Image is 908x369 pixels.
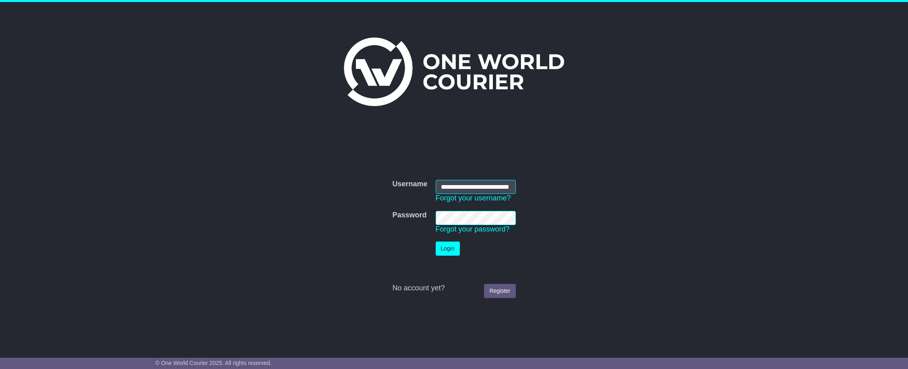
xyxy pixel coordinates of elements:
[392,211,426,220] label: Password
[436,194,511,202] a: Forgot your username?
[392,180,427,189] label: Username
[436,225,510,233] a: Forgot your password?
[392,284,515,293] div: No account yet?
[484,284,515,298] a: Register
[344,38,564,106] img: One World
[436,242,460,256] button: Login
[155,360,272,366] span: © One World Courier 2025. All rights reserved.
